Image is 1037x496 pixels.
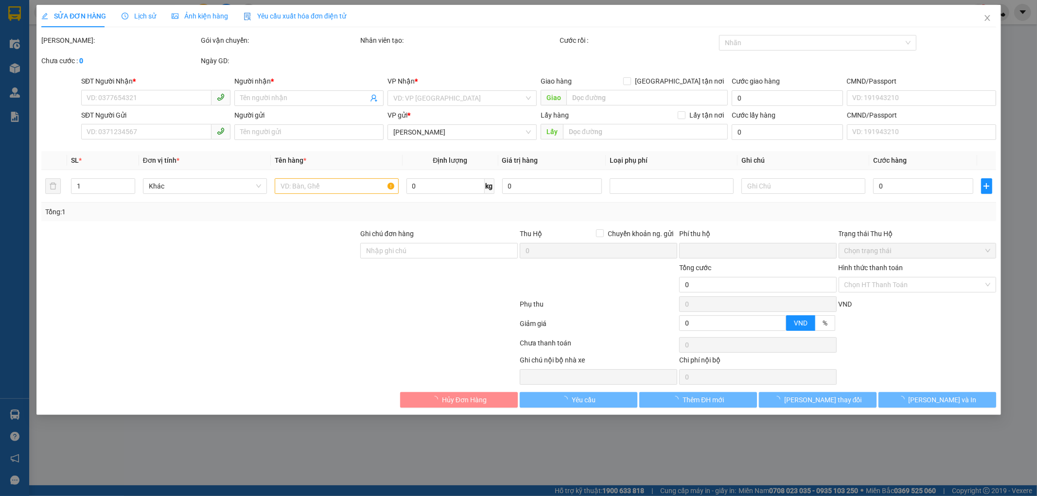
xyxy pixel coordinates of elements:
span: Lấy hàng [540,111,568,119]
input: VD: Bàn, Ghế [274,178,398,194]
span: Tên hàng [274,156,306,164]
button: Thêm ĐH mới [639,392,756,408]
span: VP Nhận [387,77,415,85]
span: Lịch sử [122,12,156,20]
label: Hình thức thanh toán [838,264,903,272]
span: loading [561,396,572,403]
span: % [822,319,827,327]
input: Cước lấy hàng [732,124,843,140]
span: Khác [148,179,261,193]
span: Giao hàng [540,77,571,85]
div: Giảm giá [519,318,678,335]
div: Chưa cước : [41,55,199,66]
div: Chưa thanh toán [519,338,678,355]
span: loading [897,396,908,403]
button: [PERSON_NAME] và In [878,392,996,408]
span: picture [172,13,178,19]
span: Lấy tận nơi [685,110,728,120]
span: Ảnh kiện hàng [172,12,228,20]
label: Ghi chú đơn hàng [360,230,414,238]
div: SĐT Người Gửi [81,110,230,120]
div: Phụ thu [519,299,678,316]
span: Giao [540,90,566,105]
span: Tổng cước [679,264,711,272]
span: SỬA ĐƠN HÀNG [41,12,106,20]
div: Cước rồi : [559,35,717,46]
button: Close [973,5,1001,32]
input: Ghi chú đơn hàng [360,243,518,258]
button: Yêu cầu [520,392,637,408]
span: Chuyển khoản ng. gửi [603,228,677,239]
span: SL [71,156,79,164]
span: kg [484,178,494,194]
div: Người gửi [234,110,384,120]
div: Gói vận chuyển: [201,35,358,46]
span: edit [41,13,48,19]
div: Chi phí nội bộ [679,355,836,369]
span: VND [838,300,852,308]
span: user-add [370,94,378,102]
div: Người nhận [234,76,384,86]
span: Định lượng [433,156,467,164]
div: Nhân viên tạo: [360,35,558,46]
input: Dọc đường [562,124,728,139]
span: Thêm ĐH mới [683,394,724,405]
th: Ghi chú [738,151,869,170]
span: Giá trị hàng [502,156,538,164]
button: [PERSON_NAME] thay đổi [758,392,876,408]
span: Đơn vị tính [142,156,179,164]
span: Chọn trạng thái [844,243,990,258]
b: 0 [79,57,83,65]
label: Cước giao hàng [732,77,780,85]
span: phone [217,127,225,135]
span: Yêu cầu xuất hóa đơn điện tử [244,12,346,20]
input: Cước giao hàng [732,90,843,106]
span: Yêu cầu [572,394,596,405]
div: Trạng thái Thu Hộ [838,228,996,239]
span: [GEOGRAPHIC_DATA] tận nơi [631,76,728,86]
span: clock-circle [122,13,128,19]
span: Cư Kuin [393,125,531,139]
input: Dọc đường [566,90,728,105]
div: CMND/Passport [846,76,996,86]
button: Hủy Đơn Hàng [400,392,518,408]
input: Ghi Chú [741,178,865,194]
label: Cước lấy hàng [732,111,775,119]
span: loading [431,396,441,403]
div: Tổng: 1 [45,206,400,217]
span: loading [672,396,683,403]
span: Lấy [540,124,562,139]
div: SĐT Người Nhận [81,76,230,86]
span: phone [217,93,225,101]
button: plus [981,178,992,194]
span: [PERSON_NAME] thay đổi [784,394,862,405]
div: Phí thu hộ [679,228,836,243]
span: Hủy Đơn Hàng [441,394,486,405]
div: [PERSON_NAME]: [41,35,199,46]
span: loading [773,396,784,403]
button: delete [45,178,61,194]
div: Ghi chú nội bộ nhà xe [519,355,677,369]
img: icon [244,13,251,20]
div: CMND/Passport [846,110,996,120]
span: Cước hàng [873,156,907,164]
span: close [983,14,991,22]
th: Loại phụ phí [606,151,738,170]
div: VP gửi [387,110,537,120]
span: VND [793,319,807,327]
div: Ngày GD: [201,55,358,66]
span: [PERSON_NAME] và In [908,394,976,405]
span: Thu Hộ [519,230,542,238]
span: plus [981,182,991,190]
